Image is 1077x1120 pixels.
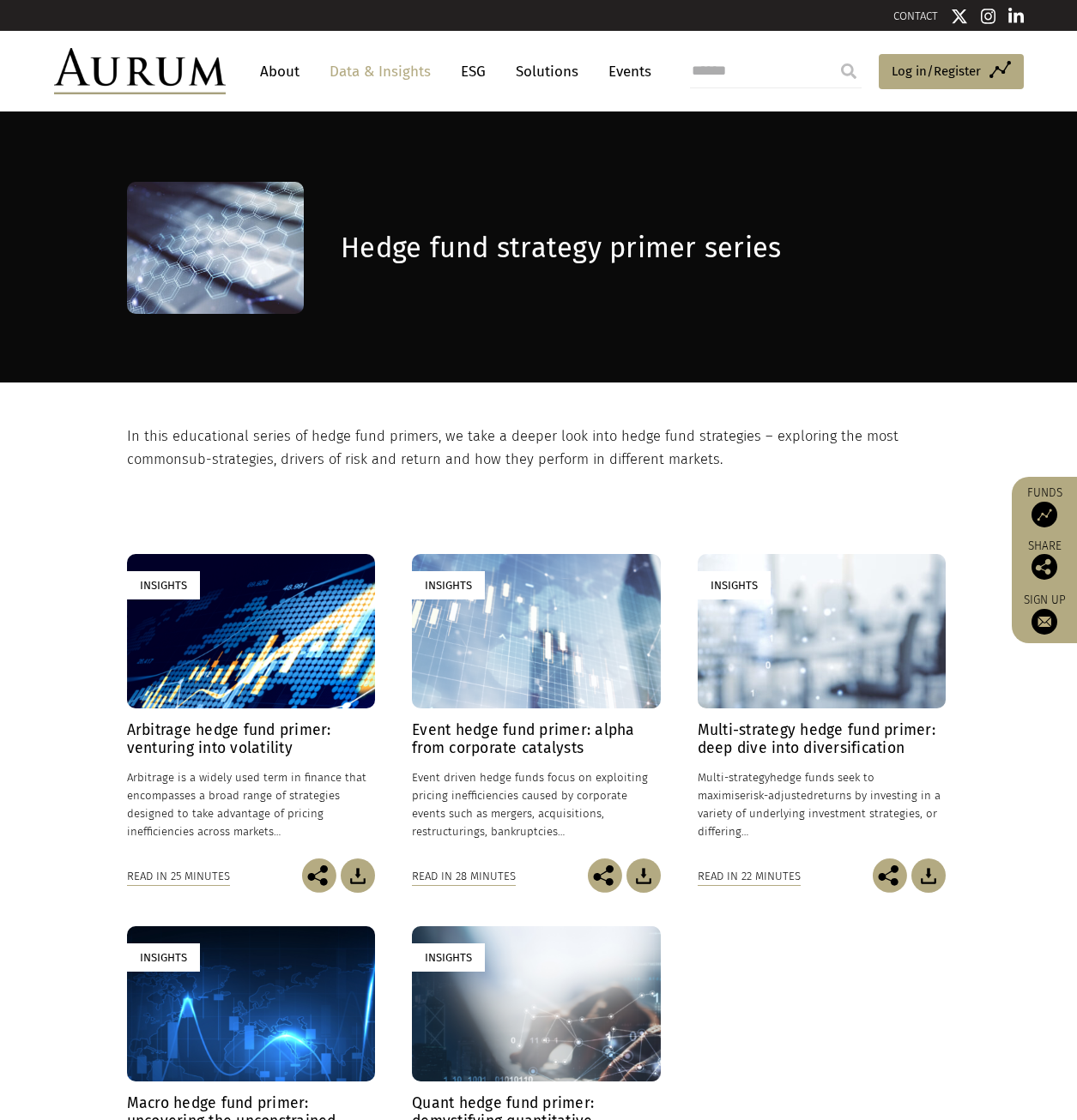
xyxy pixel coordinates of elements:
img: Download Article [626,858,661,893]
span: risk-adjusted [746,789,814,802]
a: Solutions [507,56,587,87]
img: Download Article [341,858,375,893]
a: ESG [452,56,494,87]
a: CONTACT [893,9,938,22]
img: Share this post [302,858,336,893]
span: Multi-strategy [698,771,770,784]
h4: Multi-strategy hedge fund primer: deep dive into diversification [698,721,946,757]
div: Share [1020,540,1068,580]
img: Access Funds [1032,502,1057,527]
span: sub-strategies [182,451,274,467]
div: Insights [412,943,485,972]
p: Event driven hedge funds focus on exploiting pricing inefficiencies caused by corporate events su... [412,768,660,841]
img: Twitter icon [951,8,968,25]
div: Read in 28 minutes [412,867,516,886]
a: Events [600,56,651,87]
img: Share this post [873,858,907,893]
a: Insights Multi-strategy hedge fund primer: deep dive into diversification Multi-strategyhedge fun... [698,554,946,859]
h1: Hedge fund strategy primer series [341,232,946,265]
a: Data & Insights [321,56,439,87]
input: Submit [832,54,866,88]
a: About [251,56,308,87]
p: Arbitrage is a widely used term in finance that encompasses a broad range of strategies designed ... [127,768,375,841]
img: Share this post [1032,554,1057,580]
div: Insights [127,571,200,599]
img: Instagram icon [981,8,996,25]
h4: Event hedge fund primer: alpha from corporate catalysts [412,721,660,757]
img: Linkedin icon [1008,8,1024,25]
p: In this educational series of hedge fund primers, we take a deeper look into hedge fund strategie... [127,425,947,471]
img: Aurum [54,48,226,94]
a: Insights Arbitrage hedge fund primer: venturing into volatility Arbitrage is a widely used term i... [127,554,375,859]
h4: Arbitrage hedge fund primer: venturing into volatility [127,721,375,757]
div: Read in 22 minutes [698,867,801,886]
span: Log in/Register [892,61,981,81]
img: Sign up to our newsletter [1032,609,1057,635]
img: Download Article [911,858,946,893]
img: Share this post [588,858,622,893]
p: hedge funds seek to maximise returns by investing in a variety of underlying investment strategie... [698,768,946,841]
div: Read in 25 minutes [127,867,230,886]
a: Sign up [1020,593,1068,635]
a: Insights Event hedge fund primer: alpha from corporate catalysts Event driven hedge funds focus o... [412,554,660,859]
div: Insights [412,571,485,599]
div: Insights [698,571,771,599]
div: Insights [127,943,200,972]
a: Funds [1020,485,1068,527]
a: Log in/Register [879,54,1024,90]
